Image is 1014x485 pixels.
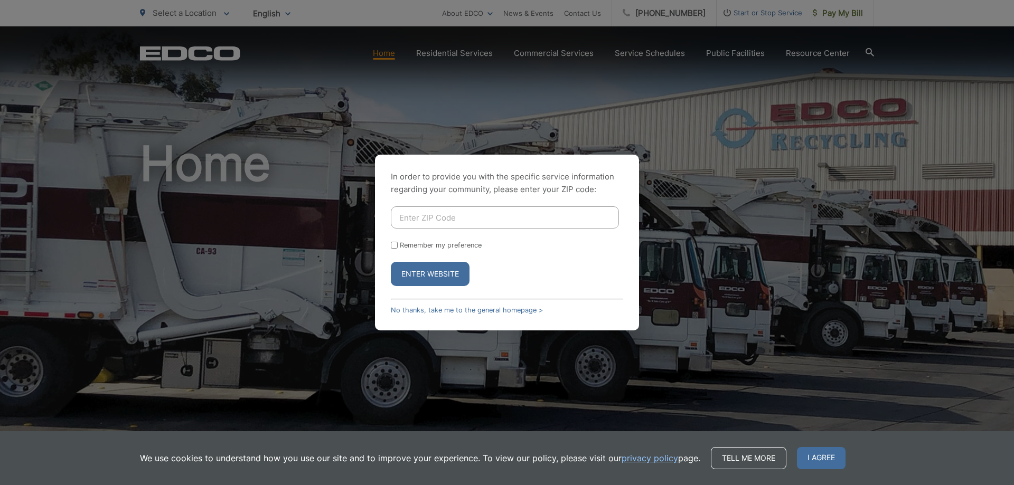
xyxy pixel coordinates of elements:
[140,452,700,464] p: We use cookies to understand how you use our site and to improve your experience. To view our pol...
[711,447,786,469] a: Tell me more
[391,306,543,314] a: No thanks, take me to the general homepage >
[400,241,482,249] label: Remember my preference
[391,262,470,286] button: Enter Website
[391,170,623,196] p: In order to provide you with the specific service information regarding your community, please en...
[622,452,678,464] a: privacy policy
[797,447,846,469] span: I agree
[391,206,619,229] input: Enter ZIP Code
